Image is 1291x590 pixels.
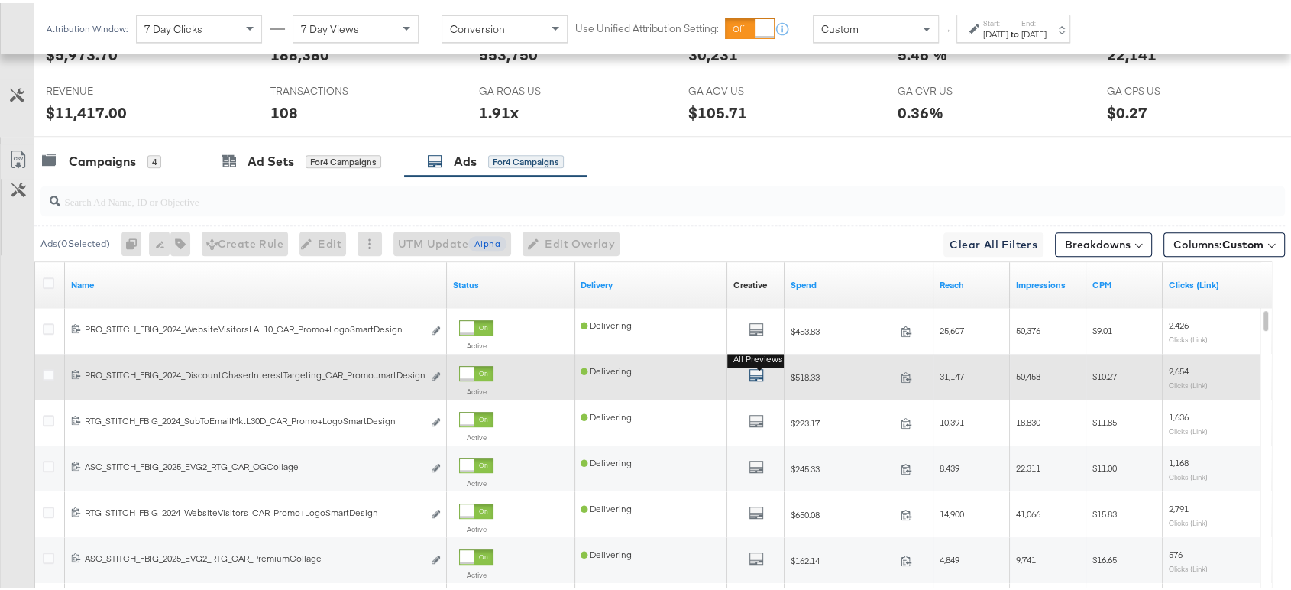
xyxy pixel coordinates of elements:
[46,81,160,96] span: REVENUE
[1173,234,1263,249] span: Columns:
[1169,454,1189,465] span: 1,168
[479,81,594,96] span: GA ROAS US
[144,19,202,33] span: 7 Day Clicks
[1055,229,1152,254] button: Breakdowns
[1169,515,1208,524] sub: Clicks (Link)
[85,504,423,516] div: RTG_STITCH_FBIG_2024_WebsiteVisitors_CAR_Promo+LogoSmartDesign
[791,460,895,472] span: $245.33
[1092,322,1112,333] span: $9.01
[940,413,964,425] span: 10,391
[688,99,747,121] div: $105.71
[575,18,719,33] label: Use Unified Attribution Setting:
[147,152,161,166] div: 4
[71,276,441,288] a: Ad Name.
[1169,332,1208,341] sub: Clicks (Link)
[821,19,859,33] span: Custom
[1169,316,1189,328] span: 2,426
[1169,500,1189,511] span: 2,791
[791,323,895,334] span: $453.83
[940,505,964,517] span: 14,900
[488,152,564,166] div: for 4 Campaigns
[1106,99,1147,121] div: $0.27
[270,81,385,96] span: TRANSACTIONS
[46,21,128,31] div: Attribution Window:
[1016,322,1040,333] span: 50,376
[950,232,1037,251] span: Clear All Filters
[459,384,493,394] label: Active
[60,177,1172,207] input: Search Ad Name, ID or Objective
[581,362,632,374] span: Delivering
[1016,368,1040,379] span: 50,458
[1016,505,1040,517] span: 41,066
[85,458,423,470] div: ASC_STITCH_FBIG_2025_EVG2_RTG_CAR_OGCollage
[459,521,493,531] label: Active
[1169,469,1208,478] sub: Clicks (Link)
[791,552,895,563] span: $162.14
[581,316,632,328] span: Delivering
[248,150,294,167] div: Ad Sets
[85,366,423,378] div: PRO_STITCH_FBIG_2024_DiscountChaserInterestTargeting_CAR_Promo...martDesign
[1092,413,1117,425] span: $11.85
[581,408,632,420] span: Delivering
[121,229,149,253] div: 0
[270,99,298,121] div: 108
[459,567,493,577] label: Active
[1092,368,1117,379] span: $10.27
[459,338,493,348] label: Active
[69,150,136,167] div: Campaigns
[85,320,423,332] div: PRO_STITCH_FBIG_2024_WebsiteVisitorsLAL10_CAR_Promo+LogoSmartDesign
[479,99,519,121] div: 1.91x
[1163,229,1285,254] button: Columns:Custom
[733,276,767,288] div: Creative
[1092,459,1117,471] span: $11.00
[1021,15,1047,25] label: End:
[940,551,959,562] span: 4,849
[459,475,493,485] label: Active
[581,500,632,511] span: Delivering
[453,276,568,288] a: Shows the current state of your Ad.
[46,99,127,121] div: $11,417.00
[581,276,721,288] a: Reflects the ability of your Ad to achieve delivery.
[1222,235,1263,248] span: Custom
[943,229,1043,254] button: Clear All Filters
[1016,551,1036,562] span: 9,741
[1169,362,1189,374] span: 2,654
[791,368,895,380] span: $518.33
[1169,378,1208,387] sub: Clicks (Link)
[983,25,1008,37] div: [DATE]
[1169,423,1208,433] sub: Clicks (Link)
[1092,276,1157,288] a: The average cost you've paid to have 1,000 impressions of your ad.
[581,454,632,465] span: Delivering
[1169,561,1208,570] sub: Clicks (Link)
[1016,459,1040,471] span: 22,311
[1092,505,1117,517] span: $15.83
[940,368,964,379] span: 31,147
[733,276,767,288] a: Shows the creative associated with your ad.
[1016,413,1040,425] span: 18,830
[85,412,423,424] div: RTG_STITCH_FBIG_2024_SubToEmailMktL30D_CAR_Promo+LogoSmartDesign
[791,506,895,517] span: $650.08
[1106,81,1221,96] span: GA CPS US
[940,276,1004,288] a: The number of people your ad was served to.
[983,15,1008,25] label: Start:
[791,276,927,288] a: The total amount spent to date.
[1169,546,1183,557] span: 576
[450,19,505,33] span: Conversion
[898,81,1012,96] span: GA CVR US
[688,81,803,96] span: GA AOV US
[1008,25,1021,37] strong: to
[940,322,964,333] span: 25,607
[940,459,959,471] span: 8,439
[1021,25,1047,37] div: [DATE]
[581,546,632,557] span: Delivering
[454,150,477,167] div: Ads
[40,234,110,248] div: Ads ( 0 Selected)
[301,19,359,33] span: 7 Day Views
[791,414,895,426] span: $223.17
[85,549,423,562] div: ASC_STITCH_FBIG_2025_EVG2_RTG_CAR_PremiumCollage
[898,99,943,121] div: 0.36%
[1016,276,1080,288] a: The number of times your ad was served. On mobile apps an ad is counted as served the first time ...
[940,26,955,31] span: ↑
[459,430,493,439] label: Active
[306,152,381,166] div: for 4 Campaigns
